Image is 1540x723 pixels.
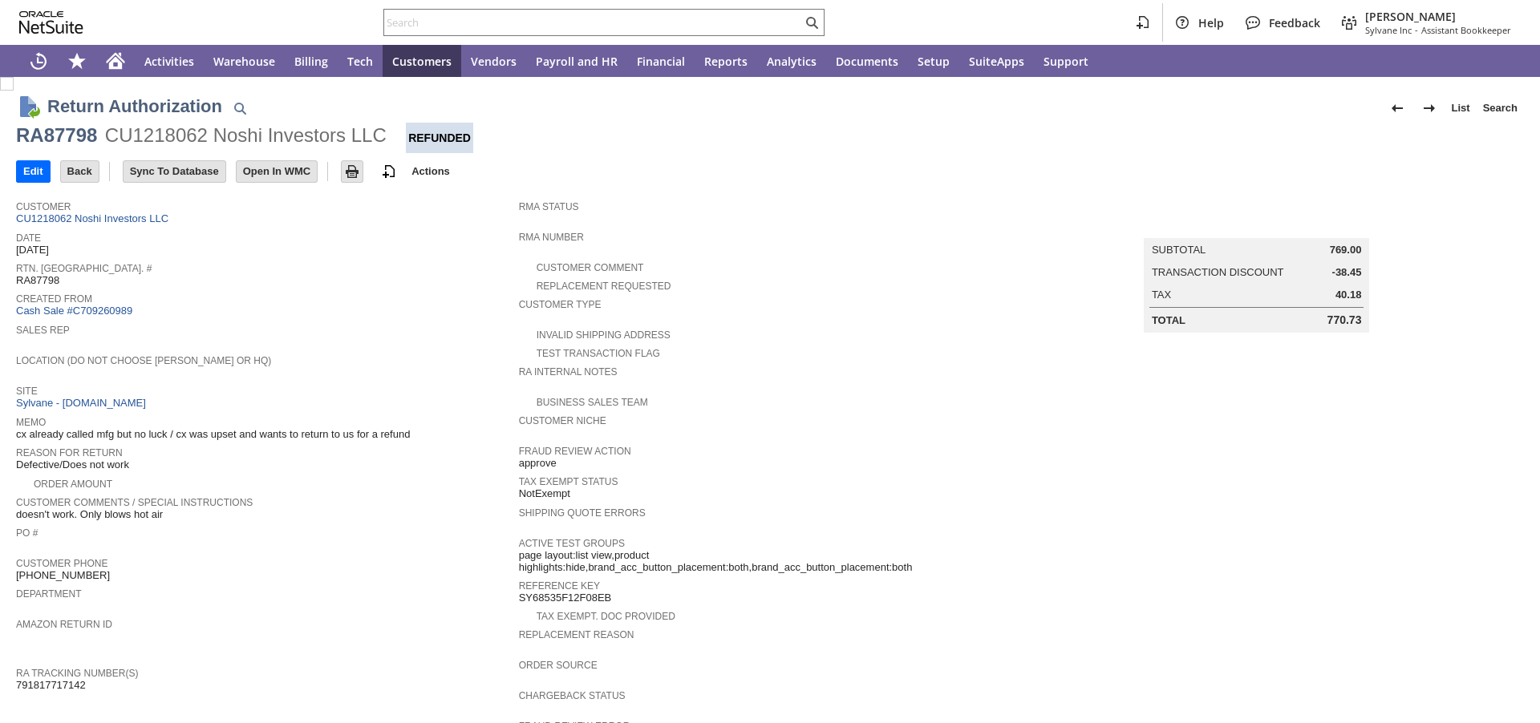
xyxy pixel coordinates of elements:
a: Vendors [461,45,526,77]
span: SuiteApps [969,54,1024,69]
span: Customers [392,54,452,69]
input: Back [61,161,99,182]
span: doesn't work. Only blows hot air [16,508,163,521]
span: Analytics [767,54,817,69]
a: Memo [16,417,46,428]
a: Support [1034,45,1098,77]
a: Tech [338,45,383,77]
span: Reports [704,54,748,69]
span: 769.00 [1330,244,1362,256]
div: Refunded [406,123,473,153]
input: Open In WMC [237,161,318,182]
a: RMA Status [519,201,579,212]
a: PO # [16,527,38,539]
span: 40.18 [1335,289,1362,301]
a: Billing [285,45,338,77]
a: SuiteApps [959,45,1034,77]
span: - [1415,24,1418,36]
span: Payroll and HR [536,54,618,69]
div: Shortcuts [58,45,96,77]
a: Reason For Return [16,447,123,458]
a: Invalid Shipping Address [537,329,671,341]
a: Transaction Discount [1152,266,1284,278]
span: Billing [294,54,328,69]
svg: Home [106,51,125,71]
span: Warehouse [213,54,275,69]
a: Tax Exempt Status [519,476,618,487]
span: NotExempt [519,487,570,500]
a: Customer Comments / Special Instructions [16,497,253,508]
a: Shipping Quote Errors [519,507,646,519]
span: approve [519,457,557,470]
a: Warehouse [204,45,285,77]
input: Edit [17,161,50,182]
span: page layout:list view,product highlights:hide,brand_acc_button_placement:both,brand_acc_button_pl... [519,549,1014,574]
span: SY68535F12F08EB [519,592,612,604]
a: RMA Number [519,232,584,243]
span: Tech [347,54,373,69]
span: 791817717142 [16,679,86,692]
span: Defective/Does not work [16,458,129,471]
span: [DATE] [16,244,49,256]
a: Setup [908,45,959,77]
img: Quick Find [230,99,249,118]
span: Help [1198,15,1224,30]
a: RA Internal Notes [519,366,618,378]
input: Search [384,13,802,32]
a: Customer Phone [16,558,107,569]
a: Department [16,588,82,600]
a: Total [1152,314,1185,326]
a: CU1218062 Noshi Investors LLC [16,212,172,224]
a: Financial [627,45,695,77]
img: Previous [1388,99,1407,118]
a: Replacement reason [519,629,634,640]
div: RA87798 [16,123,97,148]
a: List [1445,95,1477,121]
a: Chargeback Status [519,690,626,701]
a: Subtotal [1152,244,1206,256]
h1: Return Authorization [47,93,222,119]
a: Test Transaction Flag [537,348,660,359]
caption: Summary [1144,212,1370,238]
img: Next [1420,99,1439,118]
a: Active Test Groups [519,538,625,549]
a: Location (Do Not Choose [PERSON_NAME] or HQ) [16,355,271,366]
span: Assistant Bookkeeper [1421,24,1511,36]
a: Payroll and HR [526,45,627,77]
a: Date [16,232,41,244]
a: Order Amount [34,479,112,490]
span: Vendors [471,54,517,69]
a: Recent Records [19,45,58,77]
a: Customer Type [519,299,602,310]
div: CU1218062 Noshi Investors LLC [105,123,387,148]
a: Activities [135,45,204,77]
span: cx already called mfg but no luck / cx was upset and wants to return to us for a refund [16,428,410,441]
a: Analytics [757,45,826,77]
svg: logo [19,11,83,34]
img: Print [342,162,362,181]
a: Amazon Return ID [16,619,112,630]
a: Cash Sale #C709260989 [16,305,132,317]
a: Actions [405,165,456,177]
span: Sylvane Inc [1365,24,1412,36]
a: Tax [1152,289,1171,301]
span: Setup [918,54,950,69]
a: Business Sales Team [537,397,648,408]
svg: Recent Records [29,51,48,71]
input: Print [342,161,363,182]
span: [PERSON_NAME] [1365,9,1511,24]
a: Site [16,386,38,397]
span: RA87798 [16,274,59,287]
span: 770.73 [1327,313,1362,327]
span: [PHONE_NUMBER] [16,569,110,582]
span: Activities [144,54,194,69]
span: Support [1044,54,1088,69]
a: RA Tracking Number(s) [16,668,138,679]
img: add-record.svg [379,162,399,181]
a: Sylvane - [DOMAIN_NAME] [16,397,150,409]
span: Financial [637,54,685,69]
a: Search [1477,95,1524,121]
a: Rtn. [GEOGRAPHIC_DATA]. # [16,263,152,274]
a: Tax Exempt. Doc Provided [537,611,675,622]
a: Fraud Review Action [519,446,631,457]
